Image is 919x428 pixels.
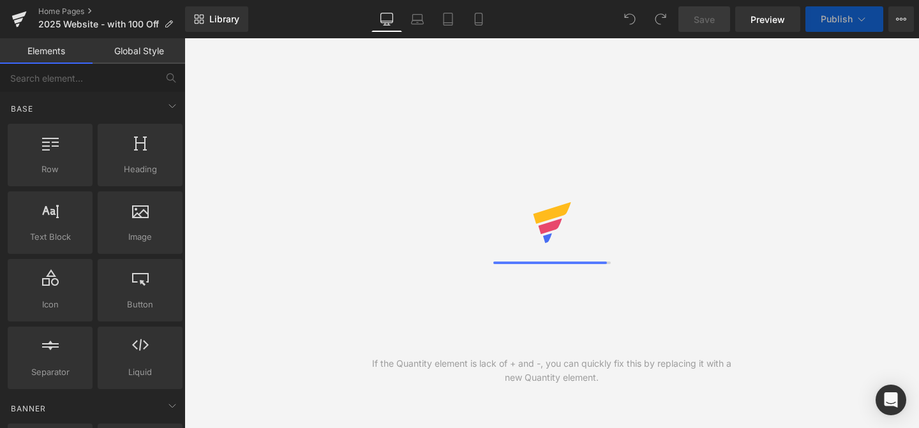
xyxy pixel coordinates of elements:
[751,13,785,26] span: Preview
[433,6,463,32] a: Tablet
[185,6,248,32] a: New Library
[11,230,89,244] span: Text Block
[735,6,800,32] a: Preview
[463,6,494,32] a: Mobile
[648,6,673,32] button: Redo
[101,163,179,176] span: Heading
[821,14,853,24] span: Publish
[617,6,643,32] button: Undo
[371,6,402,32] a: Desktop
[888,6,914,32] button: More
[10,402,47,415] span: Banner
[11,298,89,311] span: Icon
[93,38,185,64] a: Global Style
[209,13,239,25] span: Library
[101,298,179,311] span: Button
[805,6,883,32] button: Publish
[10,103,34,115] span: Base
[694,13,715,26] span: Save
[101,230,179,244] span: Image
[101,365,179,379] span: Liquid
[11,163,89,176] span: Row
[876,385,906,415] div: Open Intercom Messenger
[38,19,159,29] span: 2025 Website - with 100 Off
[38,6,185,17] a: Home Pages
[368,357,736,385] div: If the Quantity element is lack of + and -, you can quickly fix this by replacing it with a new Q...
[402,6,433,32] a: Laptop
[11,365,89,379] span: Separator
